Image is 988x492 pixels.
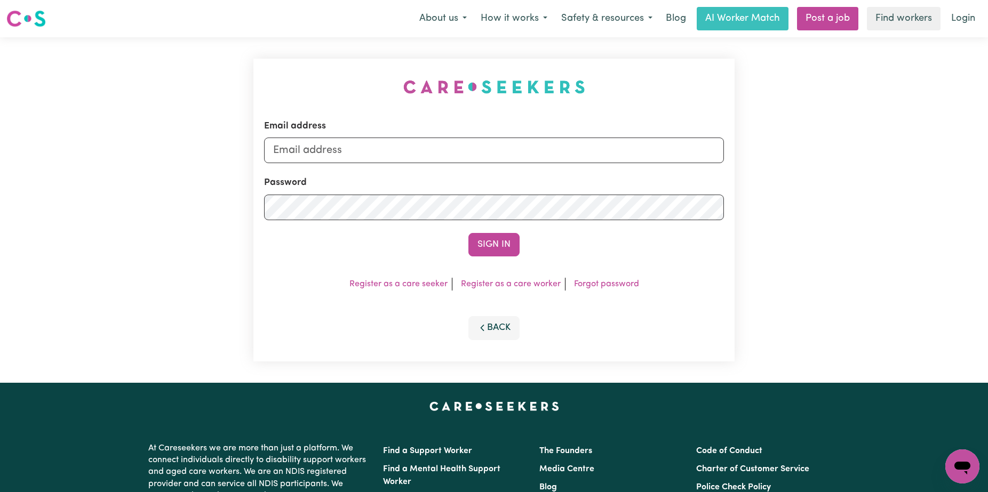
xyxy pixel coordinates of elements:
button: Back [468,316,520,340]
input: Email address [264,138,724,163]
label: Email address [264,119,326,133]
a: AI Worker Match [697,7,788,30]
a: Code of Conduct [696,447,762,455]
a: Careseekers logo [6,6,46,31]
img: Careseekers logo [6,9,46,28]
button: About us [412,7,474,30]
a: Find a Mental Health Support Worker [383,465,500,486]
a: Post a job [797,7,858,30]
button: How it works [474,7,554,30]
a: Blog [659,7,692,30]
a: Register as a care seeker [349,280,448,288]
a: Forgot password [574,280,639,288]
a: Find workers [867,7,941,30]
label: Password [264,176,307,190]
button: Safety & resources [554,7,659,30]
iframe: Button to launch messaging window [945,449,979,483]
a: Blog [539,483,557,491]
a: Register as a care worker [461,280,561,288]
a: Police Check Policy [696,483,771,491]
a: Media Centre [539,465,594,473]
a: Find a Support Worker [383,447,472,455]
a: Login [945,7,982,30]
a: The Founders [539,447,592,455]
a: Careseekers home page [429,402,559,410]
a: Charter of Customer Service [696,465,809,473]
button: Sign In [468,233,520,256]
